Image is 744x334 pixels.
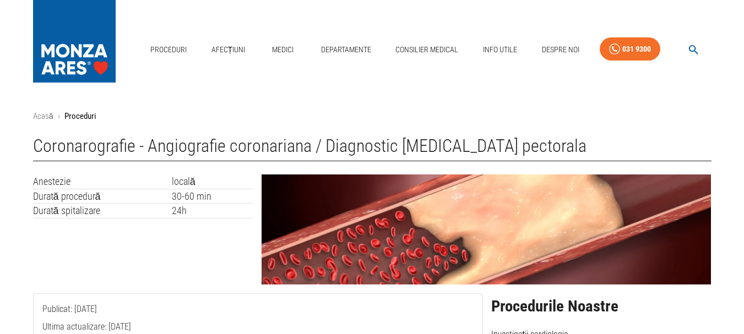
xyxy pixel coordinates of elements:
a: Medici [265,39,301,61]
a: Info Utile [479,39,522,61]
p: Proceduri [64,110,96,123]
td: Anestezie [33,174,172,189]
a: 031 9300 [600,37,660,61]
td: Durată spitalizare [33,204,172,218]
li: › [58,110,60,123]
td: 24h [172,204,253,218]
a: Departamente [317,39,376,61]
td: 30-60 min [172,189,253,204]
img: Coronarografie - Angiografie coronariana | MONZA ARES [262,174,711,284]
nav: breadcrumb [33,110,712,123]
a: Proceduri [146,39,191,61]
a: Consilier Medical [391,39,463,61]
td: locală [172,174,253,189]
td: Durată procedură [33,189,172,204]
a: Despre Noi [537,39,584,61]
div: 031 9300 [622,42,651,56]
a: Acasă [33,111,53,121]
h1: Coronarografie - Angiografie coronariana / Diagnostic [MEDICAL_DATA] pectorala [33,136,712,161]
h2: Procedurile Noastre [491,298,712,315]
a: Afecțiuni [207,39,250,61]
